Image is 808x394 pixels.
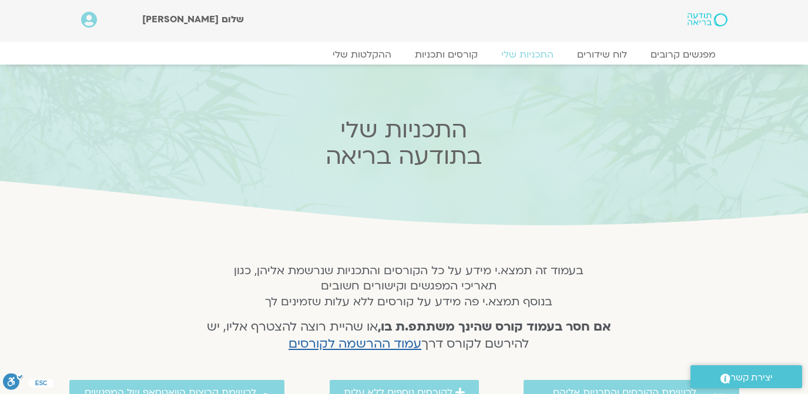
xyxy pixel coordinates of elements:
h5: בעמוד זה תמצא.י מידע על כל הקורסים והתכניות שנרשמת אליהן, כגון תאריכי המפגשים וקישורים חשובים בנו... [191,263,626,309]
span: שלום [PERSON_NAME] [142,13,244,26]
a: לוח שידורים [565,49,639,60]
a: יצירת קשר [690,365,802,388]
a: קורסים ותכניות [403,49,490,60]
h4: או שהיית רוצה להצטרף אליו, יש להירשם לקורס דרך [191,319,626,353]
h2: התכניות שלי בתודעה בריאה [173,117,634,170]
a: ההקלטות שלי [321,49,403,60]
nav: Menu [81,49,727,60]
a: עמוד ההרשמה לקורסים [289,335,421,352]
a: מפגשים קרובים [639,49,727,60]
strong: אם חסר בעמוד קורס שהינך משתתפ.ת בו, [378,318,611,335]
span: יצירת קשר [730,370,773,386]
a: התכניות שלי [490,49,565,60]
